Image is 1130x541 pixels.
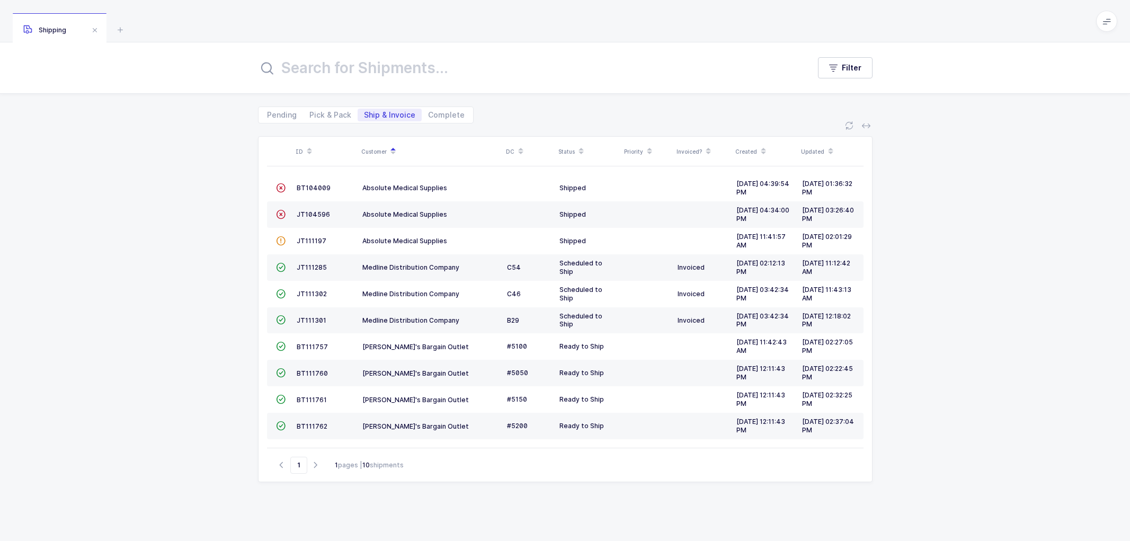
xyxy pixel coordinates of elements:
[362,316,459,324] span: Medline Distribution Company
[362,369,469,377] span: [PERSON_NAME]'s Bargain Outlet
[276,290,286,298] span: 
[297,343,328,351] span: BT111757
[276,422,286,430] span: 
[558,143,618,161] div: Status
[297,396,327,404] span: BT111761
[507,369,528,377] span: #5050
[802,312,851,329] span: [DATE] 12:18:02 PM
[297,210,330,218] span: JT104596
[297,290,327,298] span: JT111302
[362,290,459,298] span: Medline Distribution Company
[428,111,465,119] span: Complete
[362,461,370,469] b: 10
[624,143,670,161] div: Priority
[362,210,447,218] span: Absolute Medical Supplies
[362,263,459,271] span: Medline Distribution Company
[736,206,789,223] span: [DATE] 04:34:00 PM
[507,342,527,350] span: #5100
[276,316,286,324] span: 
[736,180,789,196] span: [DATE] 04:39:54 PM
[559,422,604,430] span: Ready to Ship
[818,57,873,78] button: Filter
[362,343,469,351] span: [PERSON_NAME]'s Bargain Outlet
[736,286,789,302] span: [DATE] 03:42:34 PM
[276,184,286,192] span: 
[802,259,850,276] span: [DATE] 11:12:42 AM
[801,143,860,161] div: Updated
[802,286,851,302] span: [DATE] 11:43:13 AM
[335,460,404,470] div: pages | shipments
[842,63,861,73] span: Filter
[507,316,519,324] span: B29
[802,365,853,381] span: [DATE] 02:22:45 PM
[276,210,286,218] span: 
[362,184,447,192] span: Absolute Medical Supplies
[802,180,852,196] span: [DATE] 01:36:32 PM
[276,237,286,245] span: 
[507,395,527,403] span: #5150
[678,263,728,272] div: Invoiced
[364,111,415,119] span: Ship & Invoice
[276,395,286,403] span: 
[559,395,604,403] span: Ready to Ship
[559,342,604,350] span: Ready to Ship
[802,418,854,434] span: [DATE] 02:37:04 PM
[506,143,552,161] div: DC
[736,233,786,249] span: [DATE] 11:41:57 AM
[297,369,328,377] span: BT111760
[276,342,286,350] span: 
[559,259,602,276] span: Scheduled to Ship
[296,143,355,161] div: ID
[258,55,797,81] input: Search for Shipments...
[677,143,729,161] div: Invoiced?
[559,237,586,245] span: Shipped
[802,338,853,354] span: [DATE] 02:27:05 PM
[802,233,852,249] span: [DATE] 02:01:29 PM
[736,338,787,354] span: [DATE] 11:42:43 AM
[559,286,602,302] span: Scheduled to Ship
[290,457,307,474] span: Go to
[362,396,469,404] span: [PERSON_NAME]'s Bargain Outlet
[802,206,854,223] span: [DATE] 03:26:40 PM
[736,418,785,434] span: [DATE] 12:11:43 PM
[276,369,286,377] span: 
[802,391,852,407] span: [DATE] 02:32:25 PM
[736,312,789,329] span: [DATE] 03:42:34 PM
[297,263,327,271] span: JT111285
[335,461,338,469] b: 1
[559,312,602,329] span: Scheduled to Ship
[362,237,447,245] span: Absolute Medical Supplies
[678,290,728,298] div: Invoiced
[559,369,604,377] span: Ready to Ship
[559,184,586,192] span: Shipped
[735,143,795,161] div: Created
[309,111,351,119] span: Pick & Pack
[507,290,521,298] span: C46
[559,210,586,218] span: Shipped
[23,26,66,34] span: Shipping
[362,422,469,430] span: [PERSON_NAME]'s Bargain Outlet
[736,365,785,381] span: [DATE] 12:11:43 PM
[267,111,297,119] span: Pending
[297,316,326,324] span: JT111301
[361,143,500,161] div: Customer
[297,422,327,430] span: BT111762
[736,391,785,407] span: [DATE] 12:11:43 PM
[276,263,286,271] span: 
[297,184,331,192] span: BT104009
[297,237,326,245] span: JT111197
[678,316,728,325] div: Invoiced
[736,259,785,276] span: [DATE] 02:12:13 PM
[507,422,528,430] span: #5200
[507,263,521,271] span: C54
